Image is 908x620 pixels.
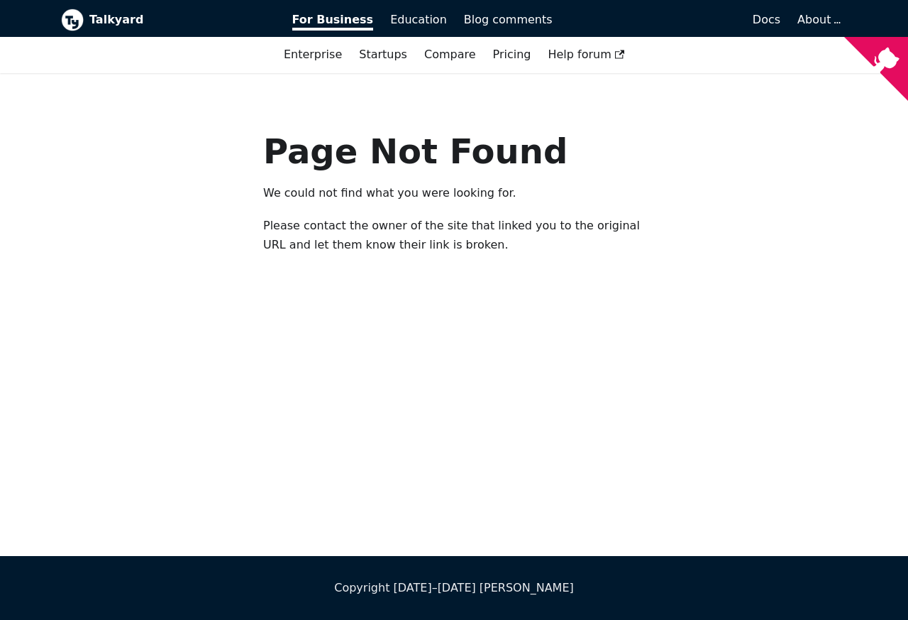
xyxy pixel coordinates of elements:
[424,48,476,61] a: Compare
[390,13,447,26] span: Education
[797,13,838,26] a: About
[284,8,382,32] a: For Business
[561,8,790,32] a: Docs
[89,11,272,29] b: Talkyard
[61,579,847,597] div: Copyright [DATE]–[DATE] [PERSON_NAME]
[292,13,374,31] span: For Business
[485,43,540,67] a: Pricing
[61,9,272,31] a: Talkyard logoTalkyard
[753,13,780,26] span: Docs
[61,9,84,31] img: Talkyard logo
[548,48,624,61] span: Help forum
[263,217,645,254] p: Please contact the owner of the site that linked you to the original URL and let them know their ...
[382,8,455,32] a: Education
[539,43,633,67] a: Help forum
[275,43,350,67] a: Enterprise
[455,8,561,32] a: Blog comments
[464,13,553,26] span: Blog comments
[263,130,645,173] h1: Page Not Found
[263,184,645,202] p: We could not find what you were looking for.
[350,43,416,67] a: Startups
